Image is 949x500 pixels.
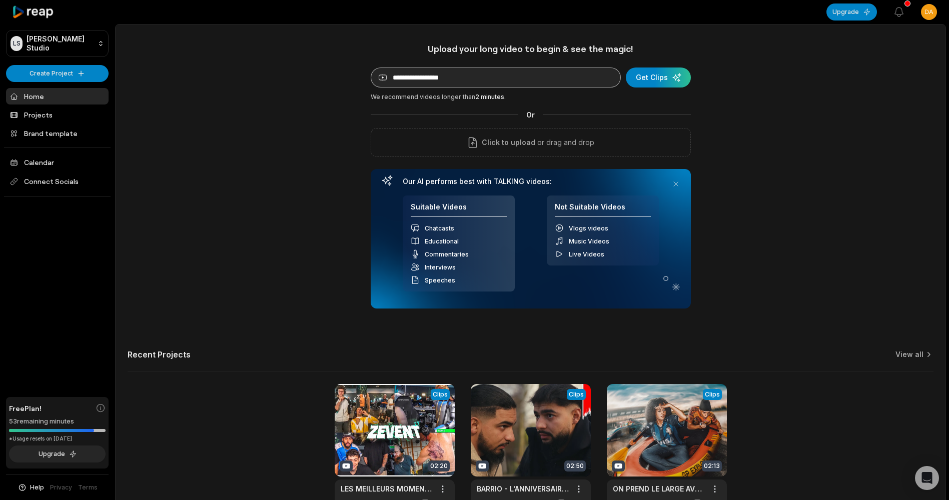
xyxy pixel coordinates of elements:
[9,403,42,413] span: Free Plan!
[535,136,594,148] p: or drag and drop
[569,224,608,232] span: Vlogs videos
[6,125,109,141] a: Brand template
[915,466,939,490] div: Open Intercom Messenger
[477,483,569,494] a: BARRIO - L'ANNIVERSAIRE (Épisode 9)
[341,483,433,494] a: LES MEILLEURS MOMENTS DU ZEVENT 2025 !
[518,109,543,120] span: Or
[6,65,109,82] button: Create Project
[482,136,535,148] span: Click to upload
[6,154,109,170] a: Calendar
[425,250,469,258] span: Commentaries
[613,483,705,494] a: ON PREND LE LARGE AVEC LÉNA SITUATIONS – ENTRAÎNEMENT GP
[371,43,691,54] h1: Upload your long video to begin & see the magic!
[425,237,459,245] span: Educational
[128,349,191,359] h2: Recent Projects
[425,276,455,284] span: Speeches
[425,263,456,271] span: Interviews
[30,483,44,492] span: Help
[27,34,94,52] p: [PERSON_NAME] Studio
[569,250,604,258] span: Live Videos
[9,445,106,462] button: Upgrade
[78,483,98,492] a: Terms
[425,224,454,232] span: Chatcasts
[895,349,923,359] a: View all
[6,172,109,190] span: Connect Socials
[9,435,106,442] div: *Usage resets on [DATE]
[626,67,691,87] button: Get Clips
[6,88,109,104] a: Home
[555,202,651,217] h4: Not Suitable Videos
[403,177,659,186] h3: Our AI performs best with TALKING videos:
[6,106,109,123] a: Projects
[826,3,877,20] button: Upgrade
[18,483,44,492] button: Help
[371,92,691,101] div: We recommend videos longer than .
[9,416,106,426] div: 53 remaining minutes
[569,237,609,245] span: Music Videos
[475,93,504,100] span: 2 minutes
[50,483,72,492] a: Privacy
[411,202,507,217] h4: Suitable Videos
[11,36,23,51] div: LS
